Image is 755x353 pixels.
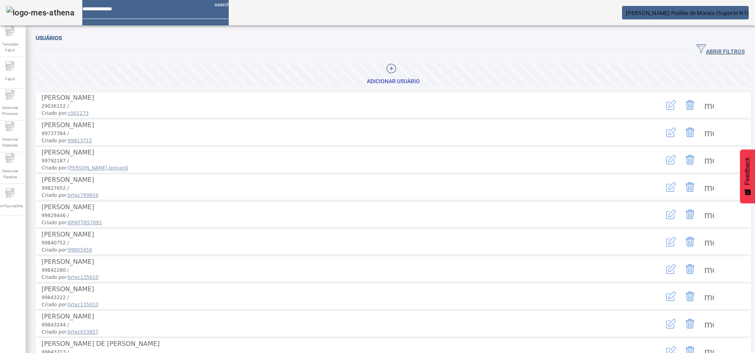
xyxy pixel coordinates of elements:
span: BRNTT857091 [68,220,102,225]
div: Adicionar Usuário [367,78,420,86]
button: Delete [681,287,700,306]
button: Mais [700,260,719,279]
button: Delete [681,314,700,333]
span: [PERSON_NAME] [42,258,94,265]
span: Usuários [36,35,62,41]
span: [PERSON_NAME].leonardi [68,165,128,171]
span: Criado por: [42,192,631,199]
button: Mais [700,95,719,114]
span: Criado por: [42,301,631,308]
span: 99843244 / [42,322,69,328]
button: Delete [681,260,700,279]
img: logo-mes-athena [6,6,74,19]
span: Criado por: [42,219,631,226]
button: Feedback - Mostrar pesquisa [740,149,755,203]
button: Delete [681,177,700,197]
span: [PERSON_NAME] [42,313,94,320]
button: ABRIR FILTROS [690,43,751,57]
button: Delete [681,150,700,169]
button: Mais [700,150,719,169]
span: [PERSON_NAME] [42,149,94,156]
span: brtec135610 [68,302,99,307]
span: brtec135610 [68,275,99,280]
span: 99843222 / [42,295,69,300]
span: Feedback [744,157,751,185]
button: Mais [700,287,719,306]
button: Delete [681,123,700,142]
button: Mais [700,314,719,333]
span: 99737394 / [42,131,69,136]
button: Mais [700,123,719,142]
span: Criado por: [42,137,631,144]
span: Criado por: [42,246,631,254]
span: [PERSON_NAME] [42,285,94,293]
button: Delete [681,232,700,251]
span: [PERSON_NAME] [42,203,94,211]
span: brtec799658 [68,193,99,198]
span: brtec633827 [68,329,99,335]
span: Criado por: [42,110,631,117]
span: 99813715 [68,138,92,143]
span: [PERSON_NAME] [42,231,94,238]
span: 99803458 [68,247,92,253]
span: [PERSON_NAME] [42,94,94,101]
span: c001273 [68,111,89,116]
span: Criado por: [42,328,631,336]
button: Mais [700,177,719,197]
span: Criado por: [42,164,631,172]
button: Mais [700,232,719,251]
button: Mais [700,205,719,224]
button: Delete [681,205,700,224]
span: 99829446 / [42,213,69,218]
span: [PERSON_NAME] [42,121,94,129]
span: 99842280 / [42,267,69,273]
span: 99840752 / [42,240,69,246]
span: 99827652 / [42,185,69,191]
span: ABRIR FILTROS [696,44,745,56]
span: Criado por: [42,274,631,281]
span: 99792187 / [42,158,69,164]
button: Adicionar Usuário [36,63,751,86]
span: 29036152 / [42,103,69,109]
button: Delete [681,95,700,114]
span: [PERSON_NAME] DE [PERSON_NAME] [42,340,159,347]
span: [PERSON_NAME] [42,176,94,183]
span: Fabril [3,74,17,84]
span: [PERSON_NAME] Pudles de Morais (Suporte N1) [626,10,749,16]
